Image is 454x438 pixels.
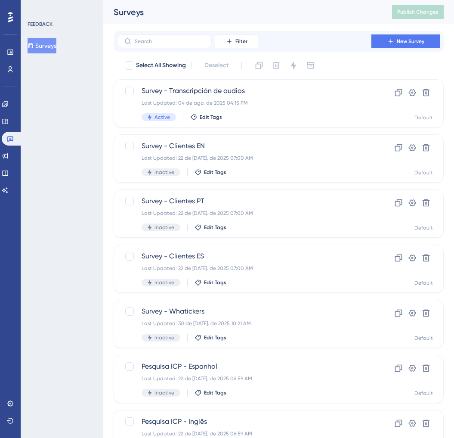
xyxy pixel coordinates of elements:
div: Last Updated: 22 de [DATE]. de 2025 06:59 AM [142,430,347,437]
div: Default [414,169,433,176]
span: New Survey [397,38,424,45]
span: Inactive [154,224,174,231]
div: Default [414,390,433,397]
span: Pesquisa ICP - Inglês [142,416,347,427]
span: Survey - Clientes ES [142,251,347,261]
button: Edit Tags [190,114,222,121]
span: Edit Tags [204,169,226,176]
button: Edit Tags [195,279,226,286]
span: Inactive [154,334,174,341]
div: Last Updated: 04 de ago. de 2025 04:15 PM [142,99,347,106]
span: Inactive [154,169,174,176]
span: Inactive [154,389,174,396]
div: Surveys [114,6,371,18]
span: Survey - Whatickers [142,306,347,317]
span: Edit Tags [204,334,226,341]
span: Edit Tags [204,224,226,231]
span: Edit Tags [204,279,226,286]
button: Edit Tags [195,169,226,176]
div: Default [414,280,433,286]
button: Edit Tags [195,334,226,341]
button: Filter [215,34,258,48]
span: Edit Tags [204,389,226,396]
div: Last Updated: 22 de [DATE]. de 2025 07:00 AM [142,210,347,217]
div: Last Updated: 22 de [DATE]. de 2025 07:00 AM [142,155,347,162]
span: Survey - Transcripción de audios [142,86,347,96]
span: Publish Changes [397,9,439,16]
div: Default [414,224,433,231]
div: Default [414,114,433,121]
span: Select All Showing [136,60,186,71]
button: Publish Changes [392,5,444,19]
button: Edit Tags [195,389,226,396]
button: Deselect [197,58,236,73]
button: New Survey [371,34,440,48]
div: Default [414,335,433,342]
button: Surveys [28,38,56,53]
div: Last Updated: 22 de [DATE]. de 2025 07:00 AM [142,265,347,272]
input: Search [135,38,204,44]
span: Inactive [154,279,174,286]
div: FEEDBACK [28,21,53,28]
div: Last Updated: 22 de [DATE]. de 2025 06:59 AM [142,375,347,382]
span: Filter [235,38,247,45]
button: Edit Tags [195,224,226,231]
span: Survey - Clientes PT [142,196,347,206]
span: Survey - Clientes EN [142,141,347,151]
span: Active [154,114,170,121]
div: Last Updated: 30 de [DATE]. de 2025 10:21 AM [142,320,347,327]
span: Edit Tags [200,114,222,121]
span: Deselect [204,60,229,71]
span: Pesquisa ICP - Espanhol [142,361,347,372]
